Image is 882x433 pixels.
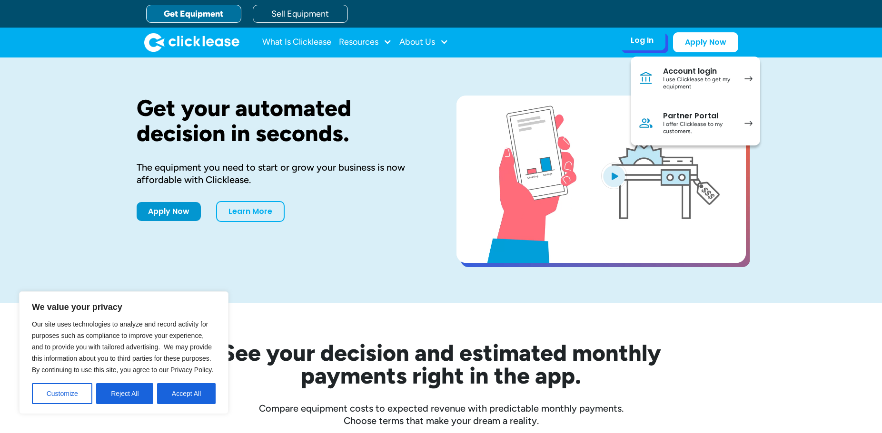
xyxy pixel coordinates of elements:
[137,161,426,186] div: The equipment you need to start or grow your business is now affordable with Clicklease.
[399,33,448,52] div: About Us
[253,5,348,23] a: Sell Equipment
[638,71,654,86] img: Bank icon
[175,341,708,387] h2: See your decision and estimated monthly payments right in the app.
[262,33,331,52] a: What Is Clicklease
[144,33,239,52] img: Clicklease logo
[601,163,627,189] img: Blue play button logo on a light blue circular background
[631,57,760,145] nav: Log In
[663,111,735,121] div: Partner Portal
[157,383,216,404] button: Accept All
[638,115,654,131] img: Person icon
[146,5,241,23] a: Get Equipment
[339,33,392,52] div: Resources
[144,33,239,52] a: home
[744,121,753,126] img: arrow
[137,402,746,427] div: Compare equipment costs to expected revenue with predictable monthly payments. Choose terms that ...
[631,36,654,45] div: Log In
[631,57,760,101] a: Account loginI use Clicklease to get my equipment
[32,320,213,374] span: Our site uses technologies to analyze and record activity for purposes such as compliance to impr...
[96,383,153,404] button: Reject All
[32,301,216,313] p: We value your privacy
[137,202,201,221] a: Apply Now
[631,101,760,145] a: Partner PortalI offer Clicklease to my customers.
[673,32,738,52] a: Apply Now
[19,291,228,414] div: We value your privacy
[137,96,426,146] h1: Get your automated decision in seconds.
[663,121,735,135] div: I offer Clicklease to my customers.
[663,76,735,91] div: I use Clicklease to get my equipment
[216,201,285,222] a: Learn More
[32,383,92,404] button: Customize
[744,76,753,81] img: arrow
[456,96,746,263] a: open lightbox
[663,67,735,76] div: Account login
